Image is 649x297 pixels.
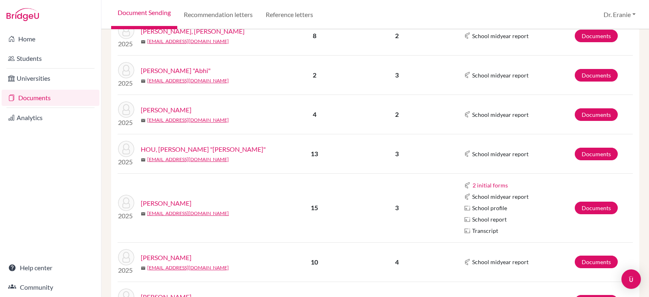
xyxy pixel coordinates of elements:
img: Hsu, Anna [118,195,134,211]
span: mail [141,157,146,162]
span: School profile [472,204,507,212]
button: 2 initial forms [472,181,508,190]
p: 2025 [118,157,134,167]
a: [PERSON_NAME] [141,105,191,115]
img: FANG, LIBBIE [118,101,134,118]
span: School midyear report [472,32,529,40]
p: 3 [350,70,444,80]
a: [EMAIL_ADDRESS][DOMAIN_NAME] [147,38,229,45]
p: 2025 [118,265,134,275]
span: School midyear report [472,110,529,119]
img: Parchments logo [464,205,471,211]
img: Common App logo [464,182,471,189]
img: Common App logo [464,259,471,265]
button: Dr. Eranie [600,7,639,22]
span: Transcript [472,226,498,235]
p: 4 [350,257,444,267]
a: [PERSON_NAME] "Abhi" [141,66,211,75]
a: Community [2,279,99,295]
img: Parchments logo [464,228,471,234]
img: Bridge-U [6,8,39,21]
a: [EMAIL_ADDRESS][DOMAIN_NAME] [147,156,229,163]
a: Documents [575,202,618,214]
p: 2 [350,31,444,41]
span: mail [141,118,146,123]
b: 4 [313,110,316,118]
p: 2 [350,110,444,119]
span: School midyear report [472,71,529,80]
a: Documents [575,30,618,42]
b: 8 [313,32,316,39]
div: Open Intercom Messenger [621,269,641,289]
span: mail [141,266,146,271]
a: Universities [2,70,99,86]
a: Home [2,31,99,47]
span: School midyear report [472,258,529,266]
img: Common App logo [464,194,471,200]
a: [EMAIL_ADDRESS][DOMAIN_NAME] [147,264,229,271]
a: [EMAIL_ADDRESS][DOMAIN_NAME] [147,210,229,217]
b: 2 [313,71,316,79]
a: Documents [575,69,618,82]
span: mail [141,39,146,44]
p: 3 [350,149,444,159]
a: Documents [575,148,618,160]
img: Common App logo [464,111,471,118]
p: 2025 [118,78,134,88]
p: 2025 [118,39,134,49]
span: School midyear report [472,192,529,201]
img: Common App logo [464,72,471,78]
a: Analytics [2,110,99,126]
span: mail [141,211,146,216]
p: 2025 [118,118,134,127]
p: 3 [350,203,444,213]
img: Parchments logo [464,216,471,223]
a: [PERSON_NAME] [141,253,191,263]
a: Documents [575,256,618,268]
a: [EMAIL_ADDRESS][DOMAIN_NAME] [147,77,229,84]
a: HOU, [PERSON_NAME] "[PERSON_NAME]" [141,144,266,154]
img: CHENG, ZOE YANG-CHING [118,23,134,39]
a: Documents [575,108,618,121]
a: [EMAIL_ADDRESS][DOMAIN_NAME] [147,116,229,124]
b: 15 [311,204,318,211]
p: 2025 [118,211,134,221]
a: Documents [2,90,99,106]
img: Common App logo [464,32,471,39]
span: mail [141,79,146,84]
b: 10 [311,258,318,266]
img: DEY, ABHINAV "Abhi" [118,62,134,78]
b: 13 [311,150,318,157]
a: [PERSON_NAME] [141,198,191,208]
img: HOU, YUN TSE "Ryan" [118,141,134,157]
img: Common App logo [464,151,471,157]
img: HSU, KYLE [118,249,134,265]
span: School midyear report [472,150,529,158]
span: School report [472,215,507,224]
a: Help center [2,260,99,276]
a: [PERSON_NAME], [PERSON_NAME] [141,26,245,36]
a: Students [2,50,99,67]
